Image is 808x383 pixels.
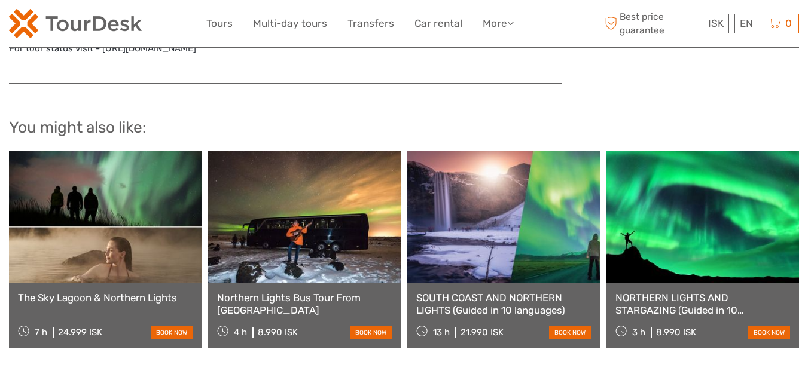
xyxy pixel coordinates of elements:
a: NORTHERN LIGHTS AND STARGAZING (Guided in 10 languages) [615,292,790,316]
a: Car rental [414,15,462,32]
h2: You might also like: [9,118,799,137]
span: 7 h [35,327,47,338]
span: 0 [783,17,794,29]
p: We're away right now. Please check back later! [17,21,135,30]
a: book now [748,326,790,339]
a: Transfers [347,15,394,32]
div: 24.999 ISK [58,327,102,338]
span: 3 h [632,327,645,338]
div: 8.990 ISK [258,327,298,338]
button: Open LiveChat chat widget [138,19,152,33]
a: More [483,15,514,32]
span: 4 h [234,327,247,338]
div: 8.990 ISK [656,327,696,338]
span: ISK [708,17,724,29]
div: 21.990 ISK [461,327,504,338]
a: book now [151,326,193,339]
a: book now [549,326,591,339]
span: Best price guarantee [602,10,700,36]
a: Tours [206,15,233,32]
span: 13 h [433,327,450,338]
img: 120-15d4194f-c635-41b9-a512-a3cb382bfb57_logo_small.png [9,9,142,38]
a: SOUTH COAST AND NORTHERN LIGHTS (Guided in 10 languages) [416,292,591,316]
div: EN [734,14,758,33]
a: Multi-day tours [253,15,327,32]
a: book now [350,326,392,339]
a: Northern Lights Bus Tour From [GEOGRAPHIC_DATA] [217,292,392,316]
a: The Sky Lagoon & Northern Lights [18,292,193,304]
